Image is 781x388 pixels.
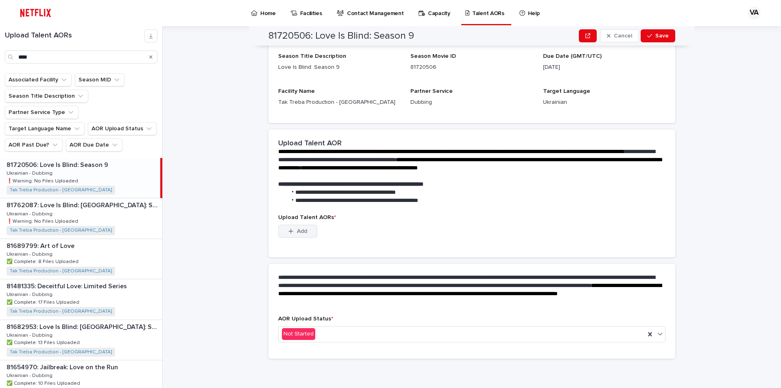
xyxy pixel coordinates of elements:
[5,90,88,103] button: Season Title Description
[7,200,161,209] p: 81762087: Love Is Blind: [GEOGRAPHIC_DATA]: Season 2
[7,290,54,298] p: Ukrainian - Dubbing
[297,228,307,234] span: Add
[7,298,81,305] p: ✅ Complete: 17 Files Uploaded
[278,316,333,322] span: AOR Upload Status
[7,379,82,386] p: ✅ Complete: 10 Files Uploaded
[278,98,401,107] p: Tak Treba Production - [GEOGRAPHIC_DATA]
[7,371,54,379] p: Ukrainian - Dubbing
[655,33,669,39] span: Save
[282,328,315,340] div: Not Started
[410,53,456,59] span: Season Movie ID
[614,33,632,39] span: Cancel
[16,5,55,21] img: ifQbXi3ZQGMSEF7WDB7W
[7,210,54,217] p: Ukrainian - Dubbing
[641,29,675,42] button: Save
[10,268,112,274] a: Tak Treba Production - [GEOGRAPHIC_DATA]
[278,139,342,148] h2: Upload Talent AOR
[5,31,144,40] h1: Upload Talent AORs
[543,63,665,72] p: [DATE]
[7,250,54,257] p: Ukrainian - Dubbing
[7,177,80,184] p: ❗️Warning: No Files Uploaded
[7,281,129,290] p: 81481335: Deceitful Love: Limited Series
[10,349,112,355] a: Tak Treba Production - [GEOGRAPHIC_DATA]
[278,88,315,94] span: Facility Name
[7,160,110,169] p: 81720506: Love Is Blind: Season 9
[66,138,122,151] button: AOR Due Date
[5,73,72,86] button: Associated Facility
[278,53,346,59] span: Season Title Description
[748,7,761,20] div: VA
[5,106,79,119] button: Partner Service Type
[410,63,533,72] p: 81720506
[600,29,639,42] button: Cancel
[543,98,665,107] p: Ukrainian
[278,225,317,238] button: Add
[10,309,112,314] a: Tak Treba Production - [GEOGRAPHIC_DATA]
[75,73,124,86] button: Season MID
[7,362,120,371] p: 81654970: Jailbreak: Love on the Run
[5,50,157,64] input: Search
[7,331,54,338] p: Ukrainian - Dubbing
[7,257,80,265] p: ✅ Complete: 8 Files Uploaded
[268,30,414,42] h2: 81720506: Love Is Blind: Season 9
[278,215,336,220] span: Upload Talent AORs
[7,322,161,331] p: 81682953: Love Is Blind: [GEOGRAPHIC_DATA]: Season 1
[410,98,533,107] p: Dubbing
[543,53,602,59] span: Due Date (GMT/UTC)
[7,241,76,250] p: 81689799: Art of Love
[88,122,157,135] button: AOR Upload Status
[278,63,401,72] p: Love Is Blind: Season 9
[7,169,54,176] p: Ukrainian - Dubbing
[5,122,85,135] button: Target Language Name
[10,228,112,233] a: Tak Treba Production - [GEOGRAPHIC_DATA]
[410,88,453,94] span: Partner Service
[5,138,63,151] button: AOR Past Due?
[7,217,80,224] p: ❗️Warning: No Files Uploaded
[10,187,112,193] a: Tak Treba Production - [GEOGRAPHIC_DATA]
[7,338,81,346] p: ✅ Complete: 13 Files Uploaded
[543,88,590,94] span: Target Language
